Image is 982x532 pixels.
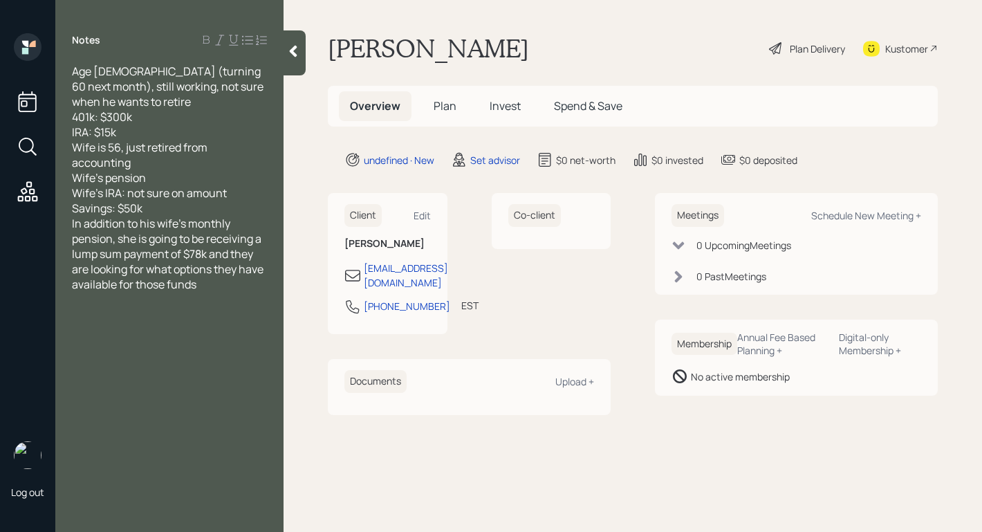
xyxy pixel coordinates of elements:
div: Digital-only Membership + [839,331,921,357]
h6: [PERSON_NAME] [344,238,431,250]
h6: Documents [344,370,407,393]
div: No active membership [691,369,790,384]
span: Wife's pension [72,170,146,185]
div: Annual Fee Based Planning + [737,331,828,357]
div: $0 invested [651,153,703,167]
span: IRA: $15k [72,125,116,140]
label: Notes [72,33,100,47]
div: Plan Delivery [790,42,845,56]
h6: Co-client [508,204,561,227]
span: In addition to his wife's monthly pension, she is going to be receiving a lump sum payment of $78... [72,216,266,292]
div: Schedule New Meeting + [811,209,921,222]
div: 0 Upcoming Meeting s [696,238,791,253]
div: 0 Past Meeting s [696,269,766,284]
div: EST [461,298,479,313]
div: Edit [414,209,431,222]
div: [PHONE_NUMBER] [364,299,450,313]
h6: Membership [671,333,737,356]
div: [EMAIL_ADDRESS][DOMAIN_NAME] [364,261,448,290]
div: Set advisor [470,153,520,167]
span: Invest [490,98,521,113]
h6: Client [344,204,382,227]
h6: Meetings [671,204,724,227]
div: $0 net-worth [556,153,615,167]
div: Kustomer [885,42,928,56]
span: 401k: $300k [72,109,132,125]
img: robby-grisanti-headshot.png [14,441,41,469]
h1: [PERSON_NAME] [328,33,529,64]
span: Wife is 56, just retired from accounting [72,140,210,170]
div: $0 deposited [739,153,797,167]
div: Upload + [555,375,594,388]
span: Savings: $50k [72,201,142,216]
span: Wife's IRA: not sure on amount [72,185,227,201]
div: undefined · New [364,153,434,167]
span: Plan [434,98,456,113]
span: Spend & Save [554,98,622,113]
div: Log out [11,486,44,499]
span: Age [DEMOGRAPHIC_DATA] (turning 60 next month), still working, not sure when he wants to retire [72,64,266,109]
span: Overview [350,98,400,113]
